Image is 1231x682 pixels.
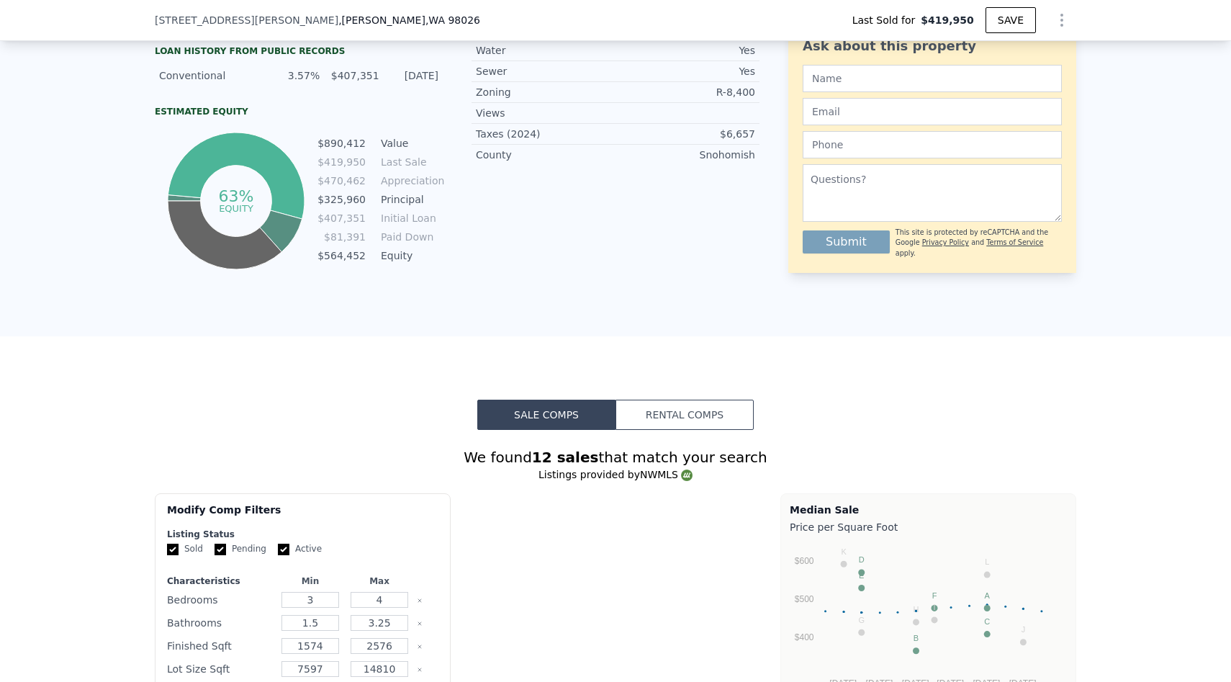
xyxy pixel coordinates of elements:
[914,634,919,642] text: B
[922,238,969,246] a: Privacy Policy
[795,556,814,566] text: $600
[167,543,203,555] label: Sold
[219,202,253,213] tspan: equity
[615,127,755,141] div: $6,657
[348,575,411,587] div: Max
[681,470,693,481] img: NWMLS Logo
[317,135,366,151] td: $890,412
[985,591,991,600] text: A
[167,636,273,656] div: Finished Sqft
[615,64,755,78] div: Yes
[803,98,1062,125] input: Email
[155,13,338,27] span: [STREET_ADDRESS][PERSON_NAME]
[984,617,990,626] text: C
[615,148,755,162] div: Snohomish
[378,173,443,189] td: Appreciation
[476,106,615,120] div: Views
[155,447,1076,467] div: We found that match your search
[167,544,179,555] input: Sold
[803,131,1062,158] input: Phone
[986,7,1036,33] button: SAVE
[615,400,754,430] button: Rental Comps
[278,544,289,555] input: Active
[790,503,1067,517] div: Median Sale
[615,85,755,99] div: R-8,400
[859,555,865,564] text: D
[417,667,423,673] button: Clear
[476,64,615,78] div: Sewer
[317,192,366,207] td: $325,960
[317,248,366,264] td: $564,452
[986,238,1043,246] a: Terms of Service
[159,68,261,83] div: Conventional
[532,449,599,466] strong: 12 sales
[388,68,438,83] div: [DATE]
[378,192,443,207] td: Principal
[914,605,919,614] text: H
[896,228,1062,259] div: This site is protected by reCAPTCHA and the Google and apply.
[167,575,273,587] div: Characteristics
[476,85,615,99] div: Zoning
[417,621,423,627] button: Clear
[378,248,443,264] td: Equity
[317,229,366,245] td: $81,391
[378,154,443,170] td: Last Sale
[933,603,935,611] text: I
[1022,625,1026,634] text: J
[278,543,322,555] label: Active
[279,575,342,587] div: Min
[417,598,423,604] button: Clear
[218,187,253,205] tspan: 63%
[1047,6,1076,35] button: Show Options
[476,43,615,58] div: Water
[167,590,273,610] div: Bedrooms
[328,68,379,83] div: $407,351
[317,210,366,226] td: $407,351
[858,616,865,624] text: G
[932,591,937,600] text: F
[155,45,443,57] div: Loan history from public records
[803,36,1062,56] div: Ask about this property
[841,547,847,556] text: K
[215,543,266,555] label: Pending
[378,135,443,151] td: Value
[425,14,480,26] span: , WA 98026
[477,400,615,430] button: Sale Comps
[167,529,438,540] div: Listing Status
[852,13,921,27] span: Last Sold for
[167,659,273,679] div: Lot Size Sqft
[615,43,755,58] div: Yes
[378,210,443,226] td: Initial Loan
[378,229,443,245] td: Paid Down
[317,173,366,189] td: $470,462
[155,467,1076,482] div: Listings provided by NWMLS
[803,230,890,253] button: Submit
[921,13,974,27] span: $419,950
[859,571,864,580] text: E
[155,106,443,117] div: Estimated Equity
[167,503,438,529] div: Modify Comp Filters
[790,517,1067,537] div: Price per Square Foot
[215,544,226,555] input: Pending
[985,557,989,566] text: L
[476,148,615,162] div: County
[269,68,320,83] div: 3.57%
[803,65,1062,92] input: Name
[417,644,423,650] button: Clear
[795,594,814,604] text: $500
[338,13,480,27] span: , [PERSON_NAME]
[167,613,273,633] div: Bathrooms
[317,154,366,170] td: $419,950
[795,632,814,642] text: $400
[476,127,615,141] div: Taxes (2024)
